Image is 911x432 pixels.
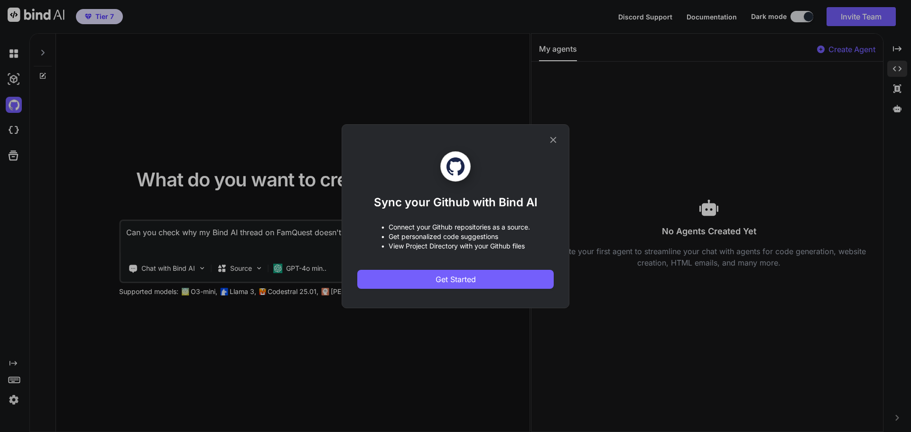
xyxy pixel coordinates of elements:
[357,270,554,289] button: Get Started
[381,241,530,251] p: • View Project Directory with your Github files
[381,222,530,232] p: • Connect your Github repositories as a source.
[374,195,538,210] h1: Sync your Github with Bind AI
[381,232,530,241] p: • Get personalized code suggestions
[436,274,476,285] span: Get Started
